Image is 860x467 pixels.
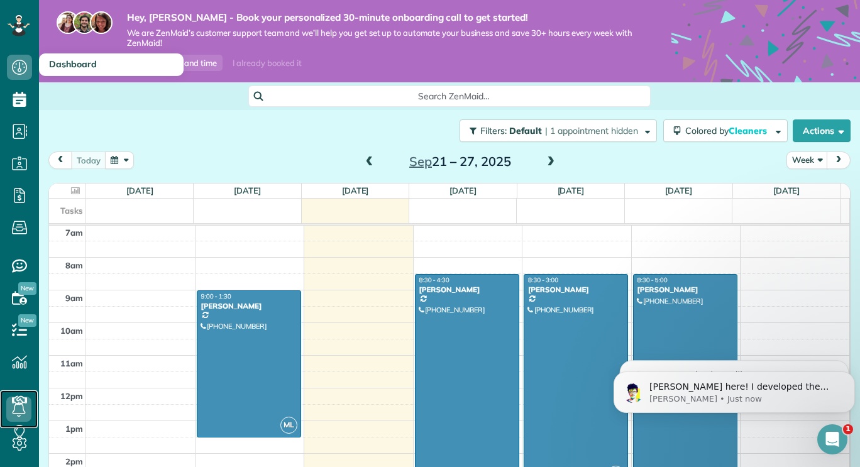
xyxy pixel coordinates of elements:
[234,185,261,195] a: [DATE]
[65,456,83,466] span: 2pm
[665,185,692,195] a: [DATE]
[41,48,231,60] p: Message from Alexandre, sent Just now
[65,228,83,238] span: 7am
[480,125,507,136] span: Filters:
[60,206,83,216] span: Tasks
[18,282,36,295] span: New
[786,151,828,168] button: Week
[280,417,297,434] span: ML
[449,185,477,195] a: [DATE]
[663,119,788,142] button: Colored byCleaners
[793,119,851,142] button: Actions
[73,11,96,34] img: jorge-587dff0eeaa6aab1f244e6dc62b8924c3b6ad411094392a53c71c6c4a576187d.jpg
[637,276,668,284] span: 8:30 - 5:00
[18,314,36,327] span: New
[49,58,97,70] span: Dashboard
[637,285,734,294] div: [PERSON_NAME]
[453,119,657,142] a: Filters: Default | 1 appointment hidden
[90,11,113,34] img: michelle-19f622bdf1676172e81f8f8fba1fb50e276960ebfe0243fe18214015130c80e4.jpg
[127,28,634,49] span: We are ZenMaid’s customer support team and we’ll help you get set up to automate your business an...
[342,185,369,195] a: [DATE]
[65,293,83,303] span: 9am
[60,391,83,401] span: 12pm
[773,185,800,195] a: [DATE]
[729,125,769,136] span: Cleaners
[201,292,231,300] span: 9:00 - 1:30
[65,424,83,434] span: 1pm
[127,11,634,24] strong: Hey, [PERSON_NAME] - Book your personalized 30-minute onboarding call to get started!
[827,151,851,168] button: next
[545,125,638,136] span: | 1 appointment hidden
[41,36,229,146] span: [PERSON_NAME] here! I developed the software you're currently trialing (though I have help now!) ...
[201,302,297,310] div: [PERSON_NAME]
[382,155,539,168] h2: 21 – 27, 2025
[685,125,771,136] span: Colored by
[609,345,860,433] iframe: Intercom notifications message
[527,285,624,294] div: [PERSON_NAME]
[60,358,83,368] span: 11am
[48,151,72,168] button: prev
[419,276,449,284] span: 8:30 - 4:30
[558,185,585,195] a: [DATE]
[419,285,515,294] div: [PERSON_NAME]
[843,424,853,434] span: 1
[225,55,309,71] div: I already booked it
[65,260,83,270] span: 8am
[528,276,558,284] span: 8:30 - 3:00
[57,11,79,34] img: maria-72a9807cf96188c08ef61303f053569d2e2a8a1cde33d635c8a3ac13582a053d.jpg
[71,151,106,168] button: today
[460,119,657,142] button: Filters: Default | 1 appointment hidden
[60,326,83,336] span: 10am
[126,185,153,195] a: [DATE]
[509,125,543,136] span: Default
[817,424,847,454] iframe: Intercom live chat
[409,153,432,169] span: Sep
